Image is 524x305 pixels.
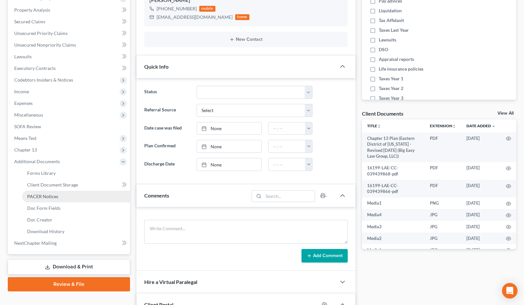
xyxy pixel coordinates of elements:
[9,4,130,16] a: Property Analysis
[14,7,50,13] span: Property Analysis
[14,54,32,59] span: Lawsuits
[425,221,461,232] td: JPG
[452,124,456,128] i: unfold_more
[502,283,518,299] div: Open Intercom Messenger
[362,132,425,162] td: Chapter 13 Plan (Eastern District of [US_STATE] - Revised [DATE] (Big Easy Law Group, LLC))
[362,221,425,232] td: Media3
[362,198,425,209] td: Media1
[197,140,261,152] a: None
[379,17,404,24] span: Tax Affidavit
[362,209,425,221] td: Media4
[141,140,193,153] label: Plan Confirmed
[22,167,130,179] a: Forms Library
[9,51,130,62] a: Lawsuits
[27,217,52,222] span: Doc Creator
[492,124,496,128] i: expand_more
[362,110,403,117] div: Client Documents
[461,162,501,180] td: [DATE]
[8,259,130,275] a: Download & Print
[235,14,249,20] div: home
[141,104,193,117] label: Referral Source
[144,192,169,198] span: Comments
[9,62,130,74] a: Executory Contracts
[27,170,56,176] span: Forms Library
[425,162,461,180] td: PDF
[377,124,381,128] i: unfold_more
[14,135,37,141] span: Means Test
[263,191,315,202] input: Search...
[22,226,130,237] a: Download History
[27,194,58,199] span: PACER Notices
[425,232,461,244] td: JPG
[199,6,215,12] div: mobile
[362,162,425,180] td: 16199-LAE-CC-039439868-pdf
[14,100,33,106] span: Expenses
[14,65,56,71] span: Executory Contracts
[9,16,130,28] a: Secured Claims
[9,237,130,249] a: NextChapter Mailing
[144,63,169,70] span: Quick Info
[379,85,403,92] span: Taxes Year 2
[425,244,461,256] td: JPG
[157,6,197,12] div: [PHONE_NUMBER]
[461,198,501,209] td: [DATE]
[425,209,461,221] td: JPG
[14,240,57,246] span: NextChapter Mailing
[362,232,425,244] td: Media2
[141,86,193,99] label: Status
[9,121,130,132] a: SOFA Review
[268,158,305,171] input: -- : --
[14,89,29,94] span: Income
[9,39,130,51] a: Unsecured Nonpriority Claims
[430,123,456,128] a: Extensionunfold_more
[22,202,130,214] a: Doc Form Fields
[461,221,501,232] td: [DATE]
[197,158,261,171] a: None
[379,75,403,82] span: Taxes Year 1
[461,209,501,221] td: [DATE]
[379,66,423,72] span: Life insurance policies
[197,122,261,135] a: None
[27,205,60,211] span: Doc Form Fields
[425,180,461,198] td: PDF
[268,140,305,152] input: -- : --
[301,249,348,263] button: Add Comment
[362,244,425,256] td: Media1
[14,124,41,129] span: SOFA Review
[461,132,501,162] td: [DATE]
[497,111,514,116] a: View All
[14,42,76,48] span: Unsecured Nonpriority Claims
[14,112,43,118] span: Miscellaneous
[466,123,496,128] a: Date Added expand_more
[8,277,130,291] a: Review & File
[22,191,130,202] a: PACER Notices
[22,179,130,191] a: Client Document Storage
[379,56,414,62] span: Appraisal reports
[379,46,388,53] span: DSO
[27,182,78,187] span: Client Document Storage
[14,159,60,164] span: Additional Documents
[149,37,343,42] button: New Contact
[141,158,193,171] label: Discharge Date
[14,30,68,36] span: Unsecured Priority Claims
[14,19,45,24] span: Secured Claims
[14,77,73,83] span: Codebtors Insiders & Notices
[461,180,501,198] td: [DATE]
[14,147,37,152] span: Chapter 13
[141,122,193,135] label: Date case was filed
[362,180,425,198] td: 16199-LAE-CC-039439866-pdf
[379,37,396,43] span: Lawsuits
[379,95,403,101] span: Taxes Year 3
[461,232,501,244] td: [DATE]
[9,28,130,39] a: Unsecured Priority Claims
[461,244,501,256] td: [DATE]
[425,198,461,209] td: PNG
[379,7,402,14] span: Liquidation
[22,214,130,226] a: Doc Creator
[157,14,233,20] div: [EMAIL_ADDRESS][DOMAIN_NAME]
[27,229,64,234] span: Download History
[367,123,381,128] a: Titleunfold_more
[144,279,197,285] span: Hire a Virtual Paralegal
[379,27,409,33] span: Taxes Last Year
[268,122,305,135] input: -- : --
